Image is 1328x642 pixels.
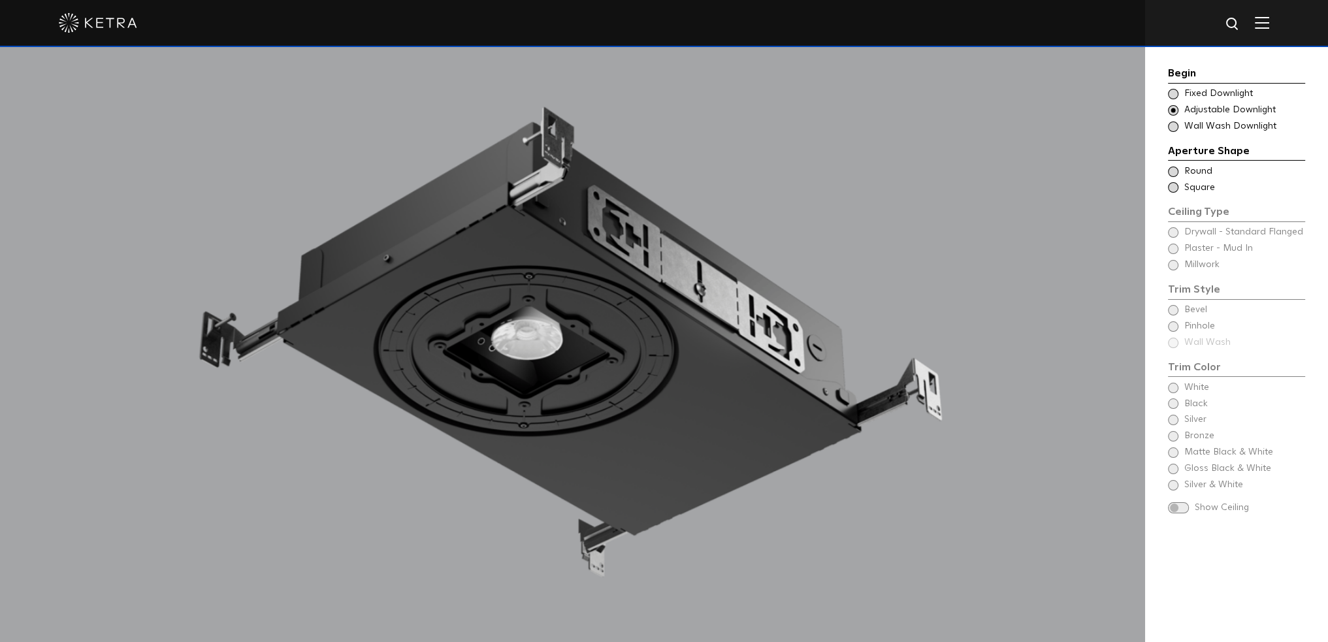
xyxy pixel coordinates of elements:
div: Aperture Shape [1168,143,1305,161]
span: Wall Wash Downlight [1184,120,1304,133]
span: Fixed Downlight [1184,88,1304,101]
img: Hamburger%20Nav.svg [1255,16,1269,29]
span: Adjustable Downlight [1184,104,1304,117]
span: Square [1184,182,1304,195]
img: search icon [1225,16,1241,33]
span: Show Ceiling [1195,502,1305,515]
div: Begin [1168,65,1305,84]
span: Round [1184,165,1304,178]
img: ketra-logo-2019-white [59,13,137,33]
